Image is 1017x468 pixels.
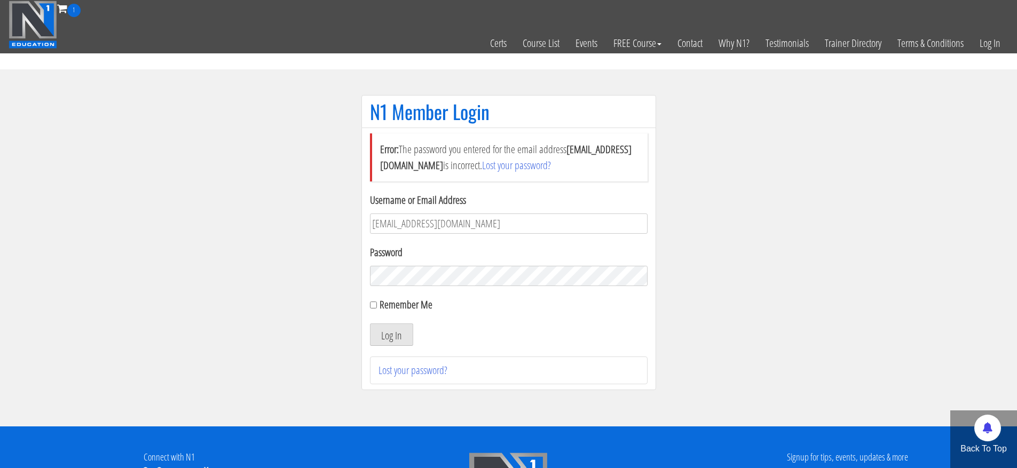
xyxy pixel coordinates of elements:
a: Lost your password? [379,363,447,377]
h4: Connect with N1 [8,452,331,463]
button: Log In [370,323,413,346]
h1: N1 Member Login [370,101,648,122]
strong: Error: [380,142,399,156]
a: Why N1? [711,17,758,69]
a: Course List [515,17,567,69]
span: 1 [67,4,81,17]
strong: [EMAIL_ADDRESS][DOMAIN_NAME] [380,142,632,172]
a: Testimonials [758,17,817,69]
a: Events [567,17,605,69]
a: Lost your password? [482,158,551,172]
h4: Signup for tips, events, updates & more [686,452,1009,463]
label: Username or Email Address [370,192,648,208]
label: Remember Me [380,297,432,312]
li: The password you entered for the email address is incorrect. [370,133,648,181]
a: Trainer Directory [817,17,889,69]
a: FREE Course [605,17,669,69]
a: Terms & Conditions [889,17,972,69]
a: Log In [972,17,1008,69]
label: Password [370,244,648,260]
img: n1-education [9,1,57,49]
a: 1 [57,1,81,15]
a: Certs [482,17,515,69]
a: Contact [669,17,711,69]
